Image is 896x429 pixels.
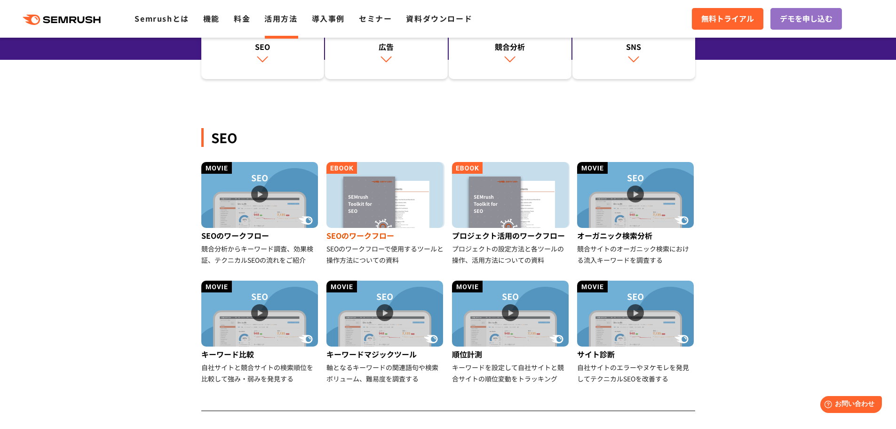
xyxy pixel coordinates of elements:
[453,41,567,52] div: 競合分析
[701,13,754,25] span: 無料トライアル
[203,13,220,24] a: 機能
[577,347,695,362] div: サイト診断
[325,22,448,80] a: 広告
[452,281,570,384] a: 順位計測 キーワードを設定して自社サイトと競合サイトの順位変動をトラッキング
[780,13,833,25] span: デモを申し込む
[577,243,695,266] div: 競合サイトのオーガニック検索における流入キーワードを調査する
[452,162,570,266] a: プロジェクト活用のワークフロー プロジェクトの設定方法と各ツールの操作、活用方法についての資料
[206,41,319,52] div: SEO
[326,162,444,266] a: SEOのワークフロー SEOのワークフローで使用するツールと操作方法についての資料
[452,362,570,384] div: キーワードを設定して自社サイトと競合サイトの順位変動をトラッキング
[201,243,319,266] div: 競合分析からキーワード調査、効果検証、テクニカルSEOの流れをご紹介
[201,228,319,243] div: SEOのワークフロー
[452,228,570,243] div: プロジェクト活用のワークフロー
[201,347,319,362] div: キーワード比較
[326,347,444,362] div: キーワードマジックツール
[577,362,695,384] div: 自社サイトのエラーやヌケモレを発見してテクニカルSEOを改善する
[577,41,690,52] div: SNS
[326,362,444,384] div: 軸となるキーワードの関連語句や検索ボリューム、難易度を調査する
[359,13,392,24] a: セミナー
[577,281,695,384] a: サイト診断 自社サイトのエラーやヌケモレを発見してテクニカルSEOを改善する
[201,162,319,266] a: SEOのワークフロー 競合分析からキーワード調査、効果検証、テクニカルSEOの流れをご紹介
[577,228,695,243] div: オーガニック検索分析
[201,362,319,384] div: 自社サイトと競合サイトの検索順位を比較して強み・弱みを発見する
[234,13,250,24] a: 料金
[201,22,324,80] a: SEO
[330,41,443,52] div: 広告
[312,13,345,24] a: 導入事例
[326,228,444,243] div: SEOのワークフロー
[770,8,842,30] a: デモを申し込む
[264,13,297,24] a: 活用方法
[452,347,570,362] div: 順位計測
[201,128,695,147] div: SEO
[326,243,444,266] div: SEOのワークフローで使用するツールと操作方法についての資料
[135,13,189,24] a: Semrushとは
[572,22,695,80] a: SNS
[452,243,570,266] div: プロジェクトの設定方法と各ツールの操作、活用方法についての資料
[326,281,444,384] a: キーワードマジックツール 軸となるキーワードの関連語句や検索ボリューム、難易度を調査する
[449,22,571,80] a: 競合分析
[812,392,886,419] iframe: Help widget launcher
[692,8,763,30] a: 無料トライアル
[577,162,695,266] a: オーガニック検索分析 競合サイトのオーガニック検索における流入キーワードを調査する
[201,281,319,384] a: キーワード比較 自社サイトと競合サイトの検索順位を比較して強み・弱みを発見する
[406,13,472,24] a: 資料ダウンロード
